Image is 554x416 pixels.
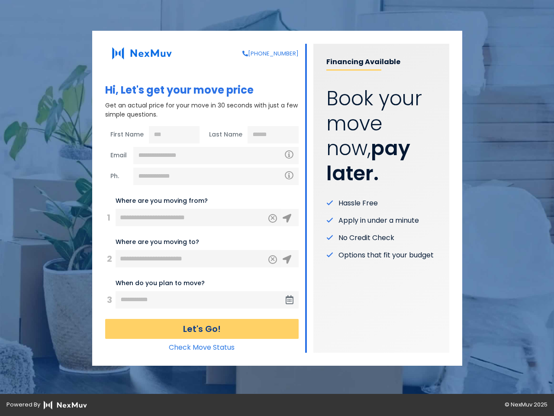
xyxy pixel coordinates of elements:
[116,250,281,267] input: 456 Elm St, City, ST ZIP
[338,233,394,243] span: No Credit Check
[268,214,277,223] button: Clear
[268,255,277,264] button: Clear
[338,250,434,260] span: Options that fit your budget
[105,126,149,143] span: First Name
[277,400,554,409] div: © NexMuv 2025
[105,44,179,63] img: NexMuv
[326,57,436,71] p: Financing Available
[204,126,248,143] span: Last Name
[242,49,299,58] a: [PHONE_NUMBER]
[105,101,299,119] p: Get an actual price for your move in 30 seconds with just a few simple questions.
[116,196,208,205] label: Where are you moving from?
[116,237,199,247] label: Where are you moving to?
[116,279,205,288] label: When do you plan to move?
[326,86,436,186] p: Book your move now,
[105,84,299,97] h1: Hi, Let's get your move price
[116,209,281,226] input: 123 Main St, City, ST ZIP
[105,319,299,339] button: Let's Go!
[338,198,378,208] span: Hassle Free
[105,147,133,164] span: Email
[105,168,133,185] span: Ph.
[338,215,419,226] span: Apply in under a minute
[169,342,235,352] a: Check Move Status
[326,134,410,187] strong: pay later.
